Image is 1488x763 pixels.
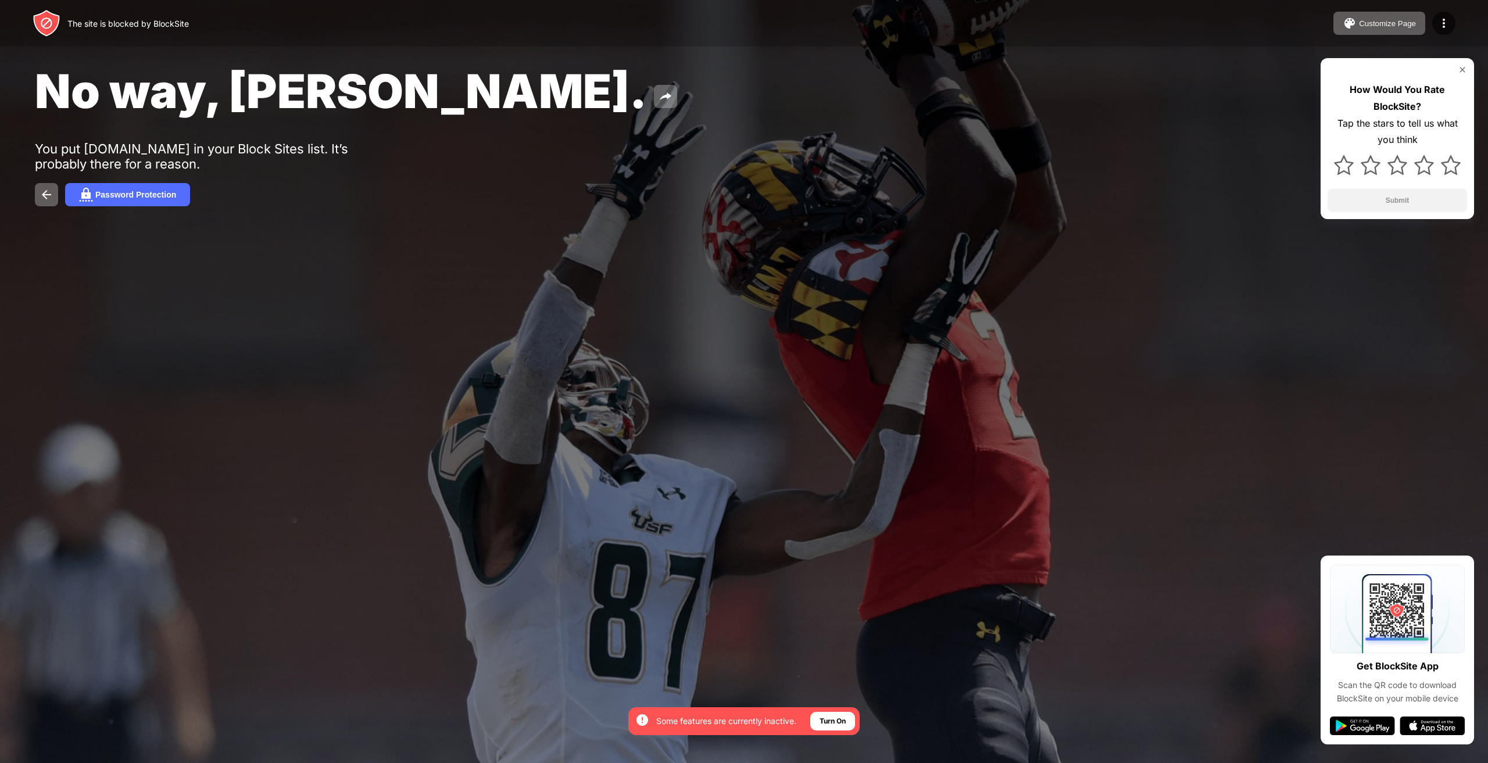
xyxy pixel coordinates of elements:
[1357,658,1439,675] div: Get BlockSite App
[79,188,93,202] img: password.svg
[820,715,846,727] div: Turn On
[1330,565,1465,653] img: qrcode.svg
[659,89,673,103] img: share.svg
[1361,155,1380,175] img: star.svg
[95,190,176,199] div: Password Protection
[1359,19,1416,28] div: Customize Page
[33,9,60,37] img: header-logo.svg
[1343,16,1357,30] img: pallet.svg
[1328,81,1467,115] div: How Would You Rate BlockSite?
[40,188,53,202] img: back.svg
[1333,12,1425,35] button: Customize Page
[65,183,190,206] button: Password Protection
[35,141,394,171] div: You put [DOMAIN_NAME] in your Block Sites list. It’s probably there for a reason.
[635,713,649,727] img: error-circle-white.svg
[1400,717,1465,735] img: app-store.svg
[1441,155,1461,175] img: star.svg
[1328,115,1467,149] div: Tap the stars to tell us what you think
[1414,155,1434,175] img: star.svg
[656,715,796,727] div: Some features are currently inactive.
[1330,679,1465,705] div: Scan the QR code to download BlockSite on your mobile device
[1387,155,1407,175] img: star.svg
[1328,189,1467,212] button: Submit
[1458,65,1467,74] img: rate-us-close.svg
[1437,16,1451,30] img: menu-icon.svg
[1330,717,1395,735] img: google-play.svg
[1334,155,1354,175] img: star.svg
[35,63,647,119] span: No way, [PERSON_NAME].
[67,19,189,28] div: The site is blocked by BlockSite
